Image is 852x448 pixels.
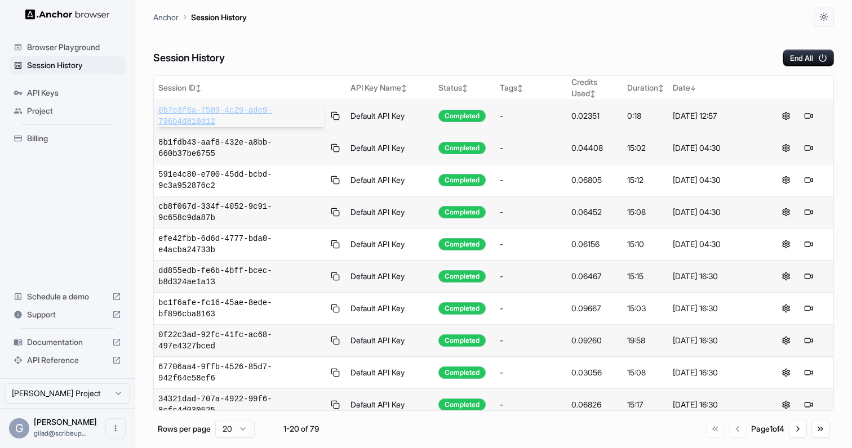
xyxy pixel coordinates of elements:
[27,291,108,302] span: Schedule a demo
[158,201,324,223] span: cb8f067d-334f-4052-9c91-9c658c9da87b
[346,325,434,357] td: Default API Key
[500,303,562,314] div: -
[690,84,696,92] span: ↓
[673,110,757,122] div: [DATE] 12:57
[627,174,664,186] div: 15:12
[438,174,486,186] div: Completed
[658,84,664,92] span: ↕
[627,303,664,314] div: 15:03
[158,82,341,93] div: Session ID
[438,82,491,93] div: Status
[105,418,126,438] button: Open menu
[571,303,618,314] div: 0.09667
[34,429,87,437] span: gilad@scribeup.io
[627,335,664,346] div: 19:58
[673,399,757,410] div: [DATE] 16:30
[158,361,324,384] span: 67706aa4-9ffb-4526-85d7-942f64e58ef6
[438,366,486,379] div: Completed
[346,229,434,261] td: Default API Key
[9,56,126,74] div: Session History
[158,169,324,191] span: 591e4c80-e700-45dd-bcbd-9c3a952876c2
[346,261,434,293] td: Default API Key
[673,367,757,378] div: [DATE] 16:30
[751,423,784,434] div: Page 1 of 4
[438,302,486,315] div: Completed
[158,329,324,352] span: 0f22c3ad-92fc-41fc-ac68-497e4327bced
[346,196,434,229] td: Default API Key
[346,132,434,164] td: Default API Key
[571,142,618,154] div: 0.04408
[627,399,664,410] div: 15:17
[462,84,468,92] span: ↕
[346,357,434,389] td: Default API Key
[346,389,434,421] td: Default API Key
[571,367,618,378] div: 0.03056
[571,77,618,99] div: Credits Used
[438,110,486,122] div: Completed
[153,11,179,23] p: Anchor
[571,207,618,218] div: 0.06452
[27,105,121,117] span: Project
[438,270,486,283] div: Completed
[346,293,434,325] td: Default API Key
[158,105,324,127] span: 0b7e3f6a-7509-4c29-ade9-796b4d810d12
[571,335,618,346] div: 0.09260
[27,337,108,348] span: Documentation
[517,84,523,92] span: ↕
[34,417,97,427] span: Gilad Spitzer
[9,306,126,324] div: Support
[673,207,757,218] div: [DATE] 04:30
[627,239,664,250] div: 15:10
[350,82,429,93] div: API Key Name
[500,239,562,250] div: -
[783,50,834,66] button: End All
[673,142,757,154] div: [DATE] 04:30
[9,129,126,147] div: Billing
[153,50,225,66] h6: Session History
[500,399,562,410] div: -
[9,288,126,306] div: Schedule a demo
[9,84,126,102] div: API Keys
[500,142,562,154] div: -
[273,423,329,434] div: 1-20 of 79
[27,42,121,53] span: Browser Playground
[196,84,201,92] span: ↕
[673,82,757,93] div: Date
[9,351,126,369] div: API Reference
[27,309,108,320] span: Support
[627,110,664,122] div: 0:18
[500,82,562,93] div: Tags
[500,207,562,218] div: -
[27,87,121,98] span: API Keys
[673,271,757,282] div: [DATE] 16:30
[9,102,126,120] div: Project
[438,334,486,347] div: Completed
[9,38,126,56] div: Browser Playground
[9,418,29,438] div: G
[191,11,247,23] p: Session History
[500,367,562,378] div: -
[590,89,596,98] span: ↕
[673,335,757,346] div: [DATE] 16:30
[500,335,562,346] div: -
[571,271,618,282] div: 0.06467
[627,271,664,282] div: 15:15
[673,174,757,186] div: [DATE] 04:30
[571,239,618,250] div: 0.06156
[158,265,324,288] span: dd855edb-fe6b-4bff-bcec-b8d324ae1a13
[158,297,324,320] span: bc1f6afe-fc16-45ae-8ede-bf896cba8163
[346,100,434,132] td: Default API Key
[153,11,247,23] nav: breadcrumb
[438,206,486,218] div: Completed
[500,271,562,282] div: -
[401,84,407,92] span: ↕
[673,239,757,250] div: [DATE] 04:30
[438,142,486,154] div: Completed
[438,238,486,250] div: Completed
[438,398,486,411] div: Completed
[158,423,211,434] p: Rows per page
[27,133,121,144] span: Billing
[158,393,324,416] span: 34321dad-707a-4922-99f6-8cfc4d030525
[500,110,562,122] div: -
[25,9,110,20] img: Anchor Logo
